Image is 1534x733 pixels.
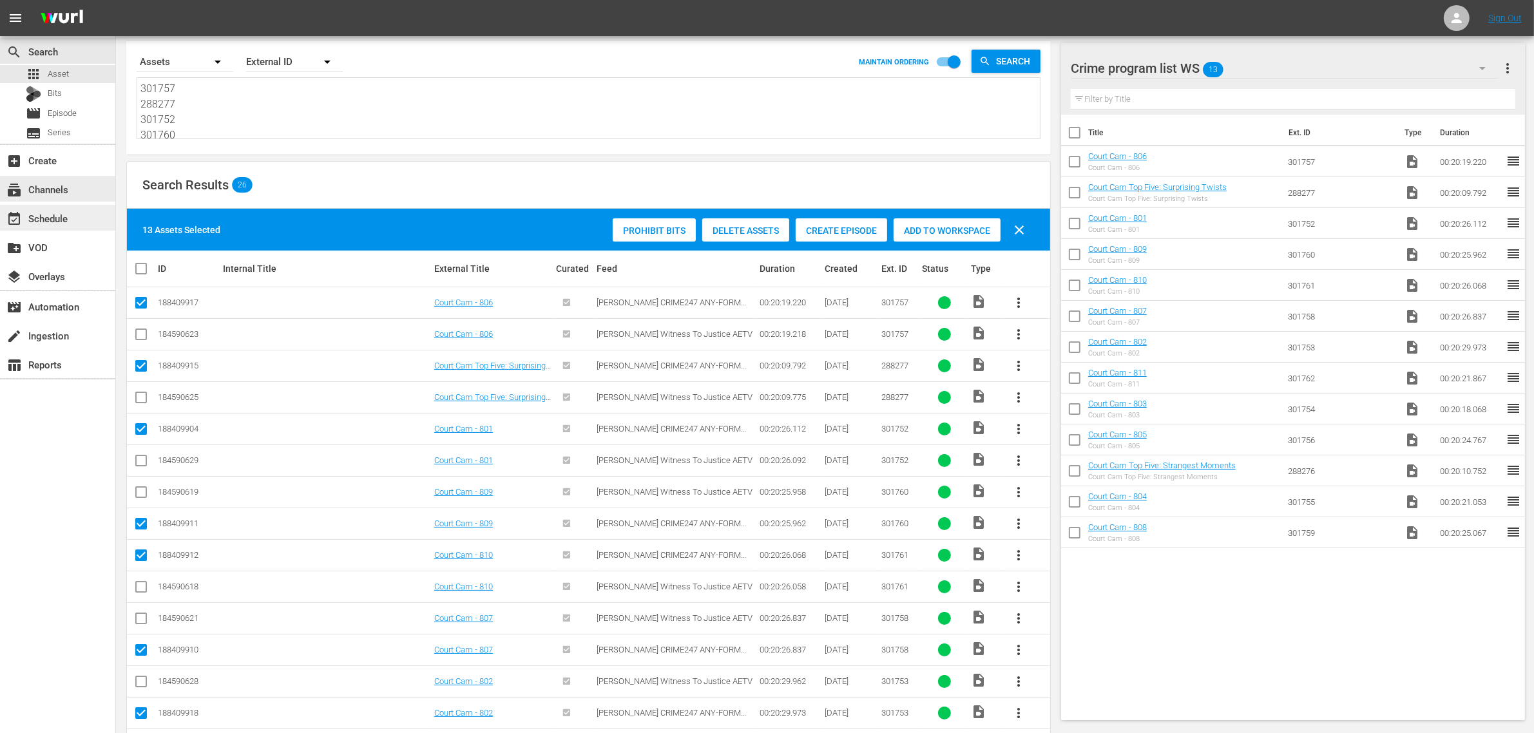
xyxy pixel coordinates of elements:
span: Video [1405,432,1420,448]
span: reorder [1506,462,1521,478]
td: 301762 [1283,363,1399,394]
button: clear [1004,214,1035,245]
div: Court Cam - 802 [1088,349,1147,357]
a: Court Cam - 811 [1088,368,1147,377]
span: Episode [26,106,41,121]
span: [PERSON_NAME] Witness To Justice AETV [597,676,753,686]
td: 301753 [1283,332,1399,363]
div: 00:20:26.112 [760,424,821,433]
div: Court Cam - 805 [1088,442,1147,450]
button: more_vert [1003,666,1034,697]
div: 188409910 [158,645,219,654]
span: more_vert [1011,579,1026,595]
div: Duration [760,263,821,274]
div: 184590619 [158,487,219,497]
div: Assets [137,44,233,80]
button: more_vert [1003,540,1034,571]
div: Court Cam - 803 [1088,411,1147,419]
span: 26 [232,180,253,189]
span: more_vert [1011,547,1026,563]
span: more_vert [1011,295,1026,310]
a: Court Cam - 807 [1088,306,1147,316]
span: Reports [6,357,22,373]
span: Video [971,294,986,309]
div: 188409915 [158,361,219,370]
div: [DATE] [825,676,877,686]
td: 288276 [1283,455,1399,486]
a: Court Cam Top Five: Surprising Twists [1088,182,1227,192]
span: Video [971,578,986,593]
div: 00:20:29.973 [760,708,821,718]
button: more_vert [1003,287,1034,318]
span: 288277 [881,392,908,402]
button: more_vert [1003,477,1034,508]
div: [DATE] [825,645,877,654]
span: VOD [6,240,22,256]
button: more_vert [1003,508,1034,539]
span: Search [991,50,1040,73]
span: Video [971,515,986,530]
a: Court Cam - 806 [434,298,493,307]
span: Video [971,388,986,404]
span: Video [971,452,986,467]
th: Duration [1432,115,1510,151]
div: Feed [597,263,755,274]
div: External ID [246,44,343,80]
span: [PERSON_NAME] Witness To Justice AETV [597,582,753,591]
span: Video [971,641,986,656]
span: Video [1405,370,1420,386]
span: Video [1405,247,1420,262]
span: reorder [1506,432,1521,447]
button: Prohibit Bits [613,218,696,242]
a: Court Cam Top Five: Surprising Twists [434,392,551,412]
span: Video [1405,463,1420,479]
button: Create Episode [796,218,887,242]
a: Sign Out [1488,13,1522,23]
span: Series [26,126,41,141]
span: [PERSON_NAME] Witness To Justice AETV [597,392,753,402]
td: 00:20:26.068 [1435,270,1506,301]
div: Created [825,263,877,274]
span: reorder [1506,246,1521,262]
a: Court Cam - 802 [434,708,493,718]
span: [PERSON_NAME] Witness To Justice AETV [597,487,753,497]
div: Ext. ID [881,263,918,274]
span: 301752 [881,424,908,433]
div: [DATE] [825,424,877,433]
span: Video [1405,278,1420,293]
div: 184590629 [158,455,219,465]
div: Bits [26,86,41,102]
td: 301754 [1283,394,1399,424]
span: Episode [48,107,77,120]
div: 00:20:25.958 [760,487,821,497]
span: 301752 [881,455,908,465]
span: Video [971,704,986,719]
span: [PERSON_NAME] CRIME247 ANY-FORM AETV [597,298,746,317]
div: External Title [434,263,552,274]
span: more_vert [1011,327,1026,342]
span: reorder [1506,524,1521,540]
div: Court Cam - 811 [1088,380,1147,388]
div: Court Cam - 809 [1088,256,1147,265]
div: [DATE] [825,487,877,497]
div: 00:20:26.092 [760,455,821,465]
a: Court Cam - 809 [434,487,493,497]
div: Status [922,263,967,274]
a: Court Cam - 802 [434,676,493,686]
button: more_vert [1003,414,1034,444]
span: Asset [26,66,41,82]
div: 188409917 [158,298,219,307]
span: [PERSON_NAME] Witness To Justice AETV [597,329,753,339]
span: more_vert [1011,453,1026,468]
span: Video [1405,494,1420,509]
div: Court Cam - 801 [1088,225,1147,234]
a: Court Cam - 801 [1088,213,1147,223]
span: [PERSON_NAME] CRIME247 ANY-FORM AETV [597,708,746,727]
div: Court Cam - 807 [1088,318,1147,327]
td: 00:20:21.053 [1435,486,1506,517]
span: Video [971,325,986,341]
button: Search [972,50,1040,73]
span: Channels [6,182,22,198]
span: [PERSON_NAME] Witness To Justice AETV [597,455,753,465]
span: more_vert [1011,705,1026,721]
